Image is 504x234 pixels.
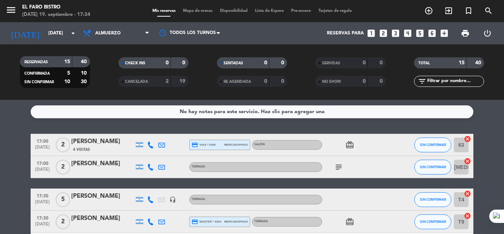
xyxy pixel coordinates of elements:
span: SENTADAS [224,61,243,65]
span: 2 [56,138,70,152]
strong: 40 [81,59,88,64]
span: RE AGENDADA [224,80,251,84]
span: Lista de Espera [251,9,287,13]
div: LOG OUT [476,22,498,44]
div: El Faro Bistro [22,4,90,11]
button: SIN CONFIRMAR [414,214,451,229]
strong: 30 [81,79,88,84]
strong: 0 [281,60,286,65]
strong: 15 [459,60,465,65]
i: [DATE] [6,25,45,41]
span: 17:00 [33,136,52,145]
i: card_giftcard [345,140,354,149]
button: SIN CONFIRMAR [414,192,451,207]
span: [DATE] [33,222,52,230]
i: search [484,6,493,15]
i: add_box [439,28,449,38]
div: [PERSON_NAME] [71,137,134,146]
strong: 15 [64,59,70,64]
strong: 0 [380,79,384,84]
span: SIN CONFIRMAR [420,165,446,169]
strong: 0 [363,79,366,84]
i: looks_5 [415,28,425,38]
span: print [461,29,470,38]
span: 5 [56,192,70,207]
span: 17:30 [33,191,52,200]
strong: 10 [64,79,70,84]
i: looks_4 [403,28,412,38]
span: Disponibilidad [216,9,251,13]
span: mercadopago [224,219,248,224]
span: Mis reservas [149,9,179,13]
span: RESERVADAS [24,60,48,64]
div: [PERSON_NAME] [71,159,134,169]
span: [DATE] [33,145,52,153]
div: [PERSON_NAME] [71,191,134,201]
span: master * 0264 [191,218,221,225]
span: CONFIRMADA [24,72,50,75]
i: arrow_drop_down [69,29,77,38]
button: SIN CONFIRMAR [414,138,451,152]
button: SIN CONFIRMAR [414,160,451,174]
i: cancel [464,212,471,220]
strong: 19 [179,79,187,84]
i: filter_list [418,77,427,86]
i: exit_to_app [444,6,453,15]
div: [PERSON_NAME] [71,214,134,223]
strong: 2 [166,79,169,84]
strong: 0 [363,60,366,65]
span: 17:00 [33,159,52,167]
strong: 10 [81,71,88,76]
strong: 5 [67,71,70,76]
span: CHECK INS [125,61,145,65]
span: Pre-acceso [287,9,315,13]
span: [DATE] [33,167,52,176]
span: Mapa de mesas [179,9,216,13]
span: SIN CONFIRMAR [24,80,54,84]
span: NO SHOW [322,80,341,84]
i: credit_card [191,142,198,148]
button: menu [6,4,17,18]
span: Terraza [191,165,205,168]
span: SIN CONFIRMAR [420,220,446,224]
span: Tarjetas de regalo [315,9,356,13]
span: Terraza [191,198,205,201]
span: [DATE] [33,200,52,208]
strong: 0 [380,60,384,65]
i: headset_mic [169,196,176,203]
i: cancel [464,157,471,165]
strong: 0 [281,79,286,84]
span: CANCELADA [125,80,148,84]
span: Reservas para [327,31,364,36]
i: credit_card [191,218,198,225]
span: 4 Visitas [73,147,90,153]
span: 2 [56,160,70,174]
i: menu [6,4,17,16]
span: 17:30 [33,213,52,222]
strong: 40 [475,60,483,65]
strong: 0 [166,60,169,65]
span: 2 [56,214,70,229]
span: Salón [254,143,265,146]
span: visa * 0189 [191,142,215,148]
i: looks_6 [427,28,437,38]
i: add_circle_outline [424,6,433,15]
strong: 0 [182,60,187,65]
i: looks_two [379,28,388,38]
i: looks_3 [391,28,400,38]
span: Terraza [254,220,268,223]
span: TOTAL [418,61,430,65]
strong: 0 [264,60,267,65]
span: mercadopago [224,142,248,147]
i: power_settings_new [483,29,492,38]
i: cancel [464,135,471,143]
i: card_giftcard [345,217,354,226]
strong: 0 [264,79,267,84]
i: subject [334,163,343,172]
input: Filtrar por nombre... [427,77,484,85]
span: SERVIDAS [322,61,340,65]
span: SIN CONFIRMAR [420,143,446,147]
span: Almuerzo [95,31,121,36]
div: No hay notas para este servicio. Haz clic para agregar una [180,108,325,116]
i: turned_in_not [464,6,473,15]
